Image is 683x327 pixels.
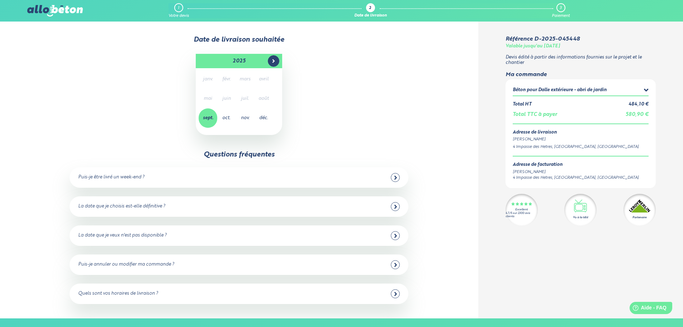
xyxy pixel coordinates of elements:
[506,71,656,78] div: Ma commande
[513,112,557,118] div: Total TTC à payer
[354,3,387,18] a: 2 Date de livraison
[513,144,649,150] div: 4 Impasse des Hetres, [GEOGRAPHIC_DATA], [GEOGRAPHIC_DATA]
[513,130,649,135] div: Adresse de livraison
[513,102,531,107] div: Total HT
[199,108,217,128] span: sept.
[573,215,588,220] div: Vu à la télé
[513,87,649,95] summary: Béton pour Dalle extérieure - abri de jardin
[78,262,174,267] div: Puis-je annuler ou modifier ma commande ?
[199,70,217,89] span: janv.
[204,151,275,159] div: Questions fréquentes
[513,175,639,181] div: 4 Impasse des Hetres, [GEOGRAPHIC_DATA], [GEOGRAPHIC_DATA]
[506,55,656,65] p: Devis édité à partir des informations fournies sur le projet et le chantier
[632,215,646,220] div: Partenaire
[169,14,189,18] div: Votre devis
[354,14,387,18] div: Date de livraison
[619,299,675,319] iframe: Help widget launcher
[213,54,265,68] th: 2025
[629,102,649,107] div: 484,10 €
[552,14,570,18] div: Paiement
[506,44,560,49] div: Valable jusqu'au [DATE]
[513,136,649,143] div: [PERSON_NAME]
[217,89,236,108] span: juin
[552,3,570,18] a: 3 Paiement
[236,89,255,108] span: juil.
[199,89,217,108] span: mai
[78,233,167,238] div: La date que je veux n'est pas disponible ?
[236,70,255,89] span: mars
[78,291,158,296] div: Quels sont vos horaires de livraison ?
[255,89,273,108] span: août
[217,108,236,128] span: oct.
[513,88,607,93] div: Béton pour Dalle extérieure - abri de jardin
[27,36,451,44] div: Date de livraison souhaitée
[78,204,165,209] div: La date que je choisis est-elle définitive ?
[506,212,538,218] div: 4.7/5 sur 2300 avis clients
[369,6,371,11] div: 2
[169,3,189,18] a: 1 Votre devis
[513,162,639,168] div: Adresse de facturation
[560,6,561,10] div: 3
[513,169,639,175] div: [PERSON_NAME]
[27,5,82,17] img: allobéton
[255,108,273,128] span: déc.
[626,112,649,117] span: 580,90 €
[255,70,273,89] span: avril
[506,36,580,42] div: Référence D-2025-045448
[78,175,144,180] div: Puis-je être livré un week-end ?
[217,70,236,89] span: févr.
[178,6,179,10] div: 1
[515,208,528,211] div: Excellent
[236,108,255,128] span: nov.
